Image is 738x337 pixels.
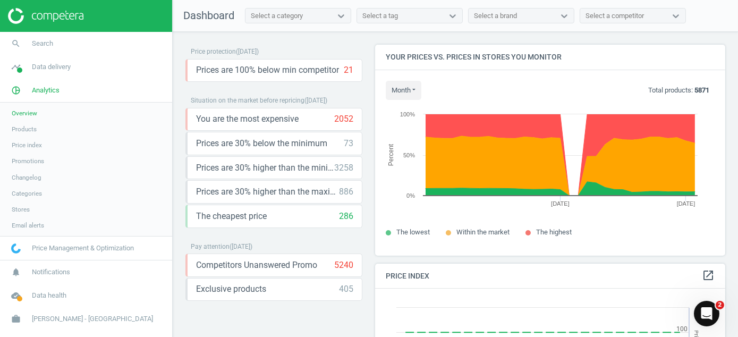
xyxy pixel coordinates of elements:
div: Select a brand [474,11,517,21]
tspan: Percent [387,144,395,166]
div: 2052 [334,113,353,125]
span: Within the market [456,228,510,236]
span: Data delivery [32,62,71,72]
span: Products [12,125,37,133]
span: 2 [716,301,724,309]
span: ( [DATE] ) [304,97,327,104]
b: 5871 [694,86,709,94]
h4: Price Index [375,264,725,289]
span: Pay attention [191,243,230,250]
div: 286 [339,210,353,222]
span: Price protection [191,48,236,55]
iframe: Intercom live chat [694,301,719,326]
span: Prices are 30% higher than the minimum [196,162,334,174]
div: Select a category [251,11,303,21]
a: open_in_new [702,269,715,283]
img: wGWNvw8QSZomAAAAABJRU5ErkJggg== [11,243,21,254]
span: Overview [12,109,37,117]
span: Price Management & Optimization [32,243,134,253]
text: 100% [400,111,415,117]
span: Categories [12,189,42,198]
span: Situation on the market before repricing [191,97,304,104]
i: work [6,309,26,329]
span: Prices are 100% below min competitor [196,64,339,76]
span: Competitors Unanswered Promo [196,259,317,271]
text: 100 [676,325,688,333]
span: Search [32,39,53,48]
span: Email alerts [12,221,44,230]
text: 50% [403,152,415,158]
i: pie_chart_outlined [6,80,26,100]
img: ajHJNr6hYgQAAAAASUVORK5CYII= [8,8,83,24]
span: Notifications [32,267,70,277]
div: Select a tag [362,11,398,21]
span: Changelog [12,173,41,182]
span: Exclusive products [196,283,266,295]
i: cloud_done [6,285,26,306]
h4: Your prices vs. prices in stores you monitor [375,45,725,70]
i: notifications [6,262,26,282]
span: Data health [32,291,66,300]
span: ( [DATE] ) [230,243,252,250]
span: The lowest [396,228,430,236]
i: timeline [6,57,26,77]
span: The highest [536,228,572,236]
span: ( [DATE] ) [236,48,259,55]
div: 405 [339,283,353,295]
span: Stores [12,205,30,214]
p: Total products: [648,86,709,95]
span: The cheapest price [196,210,267,222]
span: Analytics [32,86,60,95]
span: Prices are 30% higher than the maximal [196,186,339,198]
span: Promotions [12,157,44,165]
div: 886 [339,186,353,198]
div: 73 [344,138,353,149]
div: 5240 [334,259,353,271]
span: Prices are 30% below the minimum [196,138,327,149]
div: Select a competitor [586,11,644,21]
div: 21 [344,64,353,76]
span: [PERSON_NAME] - [GEOGRAPHIC_DATA] [32,314,153,324]
button: month [386,81,421,100]
tspan: [DATE] [551,200,570,207]
div: 3258 [334,162,353,174]
i: open_in_new [702,269,715,282]
span: Price index [12,141,42,149]
tspan: [DATE] [677,200,695,207]
span: You are the most expensive [196,113,299,125]
span: Dashboard [183,9,234,22]
text: 0% [406,192,415,199]
i: search [6,33,26,54]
